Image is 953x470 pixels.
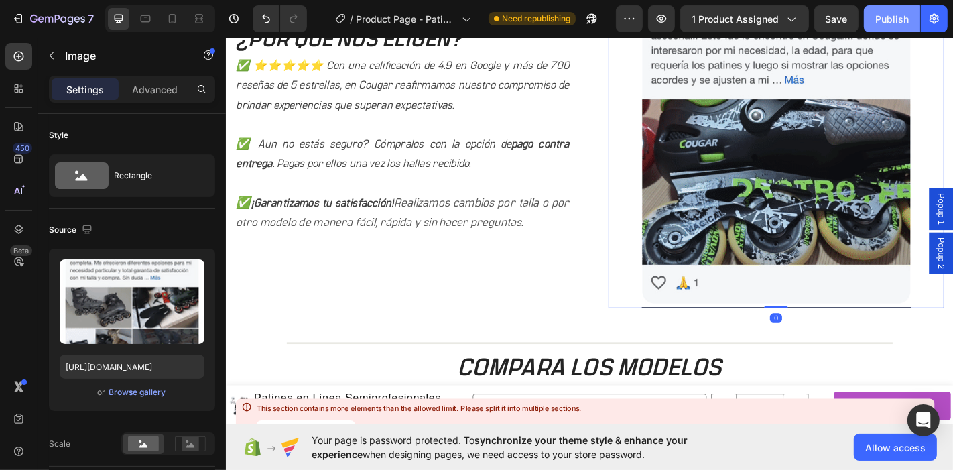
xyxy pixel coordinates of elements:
button: Allow access [854,434,937,461]
p: Settings [66,82,104,97]
span: Your page is password protected. To when designing pages, we need access to your store password. [312,433,740,461]
div: $508.000,00 [29,412,267,428]
span: Need republishing [502,13,570,25]
span: 1 product assigned [692,12,779,26]
button: Export section to backup [256,420,355,436]
div: Style [49,129,68,141]
button: 1 product assigned [680,5,809,32]
span: Allow access [865,440,926,455]
span: Popup 2 [784,223,798,258]
button: AGREGAR AL ACRRITO [672,394,802,425]
strong: ¡Garantizamos tu satisfacción! [29,180,186,192]
button: Browse gallery [109,386,167,399]
div: Open Intercom Messenger [907,404,940,436]
button: Save [814,5,859,32]
span: or [98,384,106,400]
input: quantity [564,397,617,422]
span: Save [826,13,848,25]
button: Publish [864,5,920,32]
span: Popup 1 [784,174,798,209]
div: AGREGAR AL ACRRITO [704,402,782,417]
iframe: Design area [226,36,953,427]
button: increment [617,397,643,422]
input: https://example.com/image.jpg [60,355,204,379]
div: Source [49,221,95,239]
div: Publish [875,12,909,26]
div: This section contains more elements than the allowed limit. Please split it into multiple sections. [256,404,582,413]
div: Rectangle [114,160,196,191]
i: Realizamos cambios por talla o por otro modelo de manera fácil, rápida y sin hacer preguntas. [11,179,380,213]
p: Advanced [132,82,178,97]
h1: Patines en Línea Semiprofesionales Slalom MZS509 [29,391,267,412]
div: 0 [602,307,615,318]
div: 450 [13,143,32,154]
div: Browse gallery [109,386,166,398]
span: / [350,12,353,26]
p: Image [65,48,179,64]
span: Product Page - Patines en Linea Semiprofesionales Slalom MZS509 [356,12,456,26]
img: preview-image [60,259,204,344]
p: ✅ ⭐⭐⭐⭐⭐ Con una calificación de 4.9 en Google y más de 700 reseñas de 5 estrellas, en Cougar reaf... [11,23,380,88]
div: Undo/Redo [253,5,307,32]
button: decrement [537,397,564,422]
div: Beta [10,245,32,256]
button: 7 [5,5,100,32]
p: ✅ Aun no estás seguro? Cómpralos con la opción de . Pagas por ellos una vez los hallas recibido. [11,110,380,154]
div: Rich Text Editor. Editing area: main [10,21,381,220]
div: Scale [49,438,70,450]
p: 7 [88,11,94,27]
i: ✅ [11,179,29,192]
span: synchronize your theme style & enhance your experience [312,434,688,460]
